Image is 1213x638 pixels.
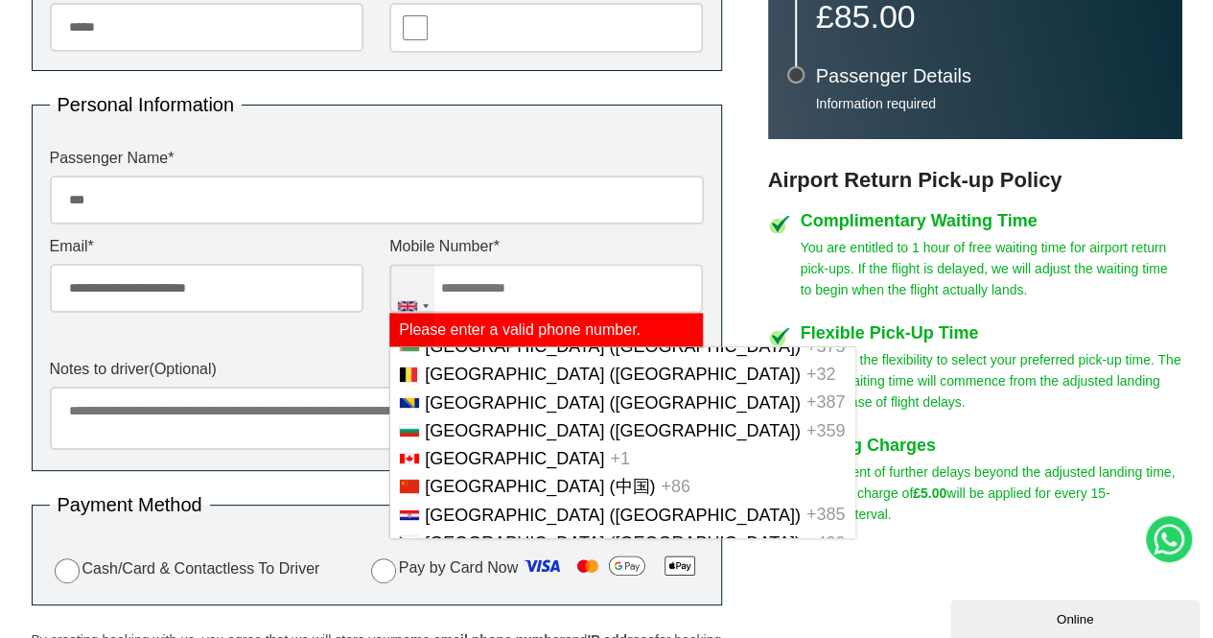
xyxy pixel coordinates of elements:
[50,362,704,377] label: Notes to driver
[389,239,703,254] label: Mobile Number
[50,495,210,514] legend: Payment Method
[816,95,1163,112] p: Information required
[150,361,217,377] span: (Optional)
[816,66,1163,85] h3: Passenger Details
[816,3,1163,30] p: £
[801,237,1182,300] p: You are entitled to 1 hour of free waiting time for airport return pick-ups. If the flight is del...
[50,151,704,166] label: Passenger Name
[806,533,846,553] span: +420
[390,265,434,346] div: United Kingdom: +44
[913,485,946,501] strong: £5.00
[425,449,604,468] span: [GEOGRAPHIC_DATA]
[425,421,801,440] span: [GEOGRAPHIC_DATA] ([GEOGRAPHIC_DATA])
[425,365,801,384] span: [GEOGRAPHIC_DATA] ([GEOGRAPHIC_DATA])
[50,555,320,583] label: Cash/Card & Contactless To Driver
[801,324,1182,342] h4: Flexible Pick-Up Time
[806,365,836,384] span: +32
[801,437,1182,454] h4: Waiting Charges
[661,477,690,496] span: +86
[55,558,80,583] input: Cash/Card & Contactless To Driver
[801,349,1182,413] p: You have the flexibility to select your preferred pick-up time. The 1-hour waiting time will comm...
[801,212,1182,229] h4: Complimentary Waiting Time
[425,477,655,496] span: [GEOGRAPHIC_DATA] (中国)
[806,421,846,440] span: +359
[806,393,846,413] span: +387
[50,239,363,254] label: Email
[389,313,703,347] label: Please enter a valid phone number.
[611,449,631,468] span: +1
[50,95,243,114] legend: Personal Information
[371,558,396,583] input: Pay by Card Now
[425,393,801,413] span: [GEOGRAPHIC_DATA] ([GEOGRAPHIC_DATA])
[801,461,1182,525] p: In the event of further delays beyond the adjusted landing time, a waiting charge of will be appl...
[950,596,1203,638] iframe: chat widget
[768,168,1182,193] h3: Airport Return Pick-up Policy
[806,506,846,525] span: +385
[425,533,801,553] span: [GEOGRAPHIC_DATA] ([GEOGRAPHIC_DATA])
[425,506,801,525] span: [GEOGRAPHIC_DATA] ([GEOGRAPHIC_DATA])
[366,551,704,587] label: Pay by Card Now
